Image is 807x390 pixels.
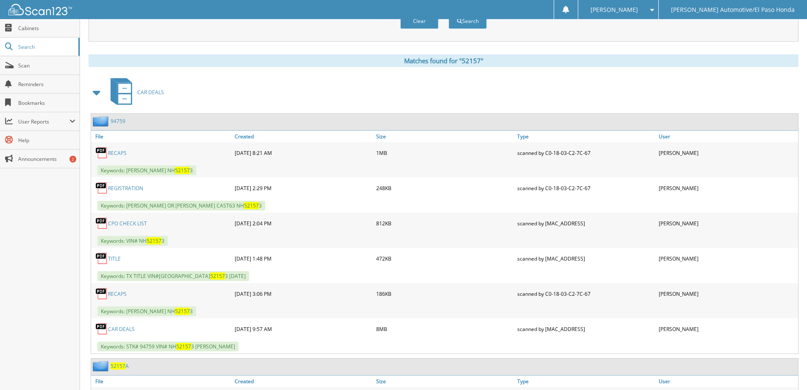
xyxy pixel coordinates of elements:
div: 8MB [374,320,516,337]
a: Type [515,376,657,387]
div: [DATE] 8:21 AM [233,144,374,161]
a: Size [374,131,516,142]
a: 94759 [111,118,125,125]
div: [DATE] 3:06 PM [233,285,374,302]
span: Keywords: STK# 94759 VIN# NH 3 [PERSON_NAME] [97,342,238,351]
div: scanned by [MAC_ADDRESS] [515,320,657,337]
div: [PERSON_NAME] [657,320,798,337]
span: 52157 [175,167,190,174]
a: CAR DEALS [105,76,164,109]
span: Keywords: VIN# NH 3 [97,236,168,246]
a: CAR DEALS [108,325,135,333]
a: TITLE [108,255,121,262]
a: Size [374,376,516,387]
div: 812KB [374,215,516,232]
span: 52157 [244,202,259,209]
div: [PERSON_NAME] [657,215,798,232]
span: Keywords: [PERSON_NAME] NH 3 [97,306,196,316]
span: Keywords: [PERSON_NAME] OR [PERSON_NAME] CAST63 NH 3 [97,201,265,210]
span: Scan [18,62,75,69]
div: scanned by [MAC_ADDRESS] [515,215,657,232]
a: RECAPS [108,290,127,297]
a: 52157A [111,362,129,370]
a: Created [233,376,374,387]
div: 1MB [374,144,516,161]
span: Keywords: TX TITLE VIN#[GEOGRAPHIC_DATA] 3 [DATE] [97,271,249,281]
span: [PERSON_NAME] Automotive/El Paso Honda [671,7,795,12]
span: 52157 [176,343,191,350]
span: Cabinets [18,25,75,32]
iframe: Chat Widget [765,349,807,390]
img: PDF.png [95,217,108,230]
a: Type [515,131,657,142]
a: User [657,376,798,387]
div: [PERSON_NAME] [657,144,798,161]
div: scanned by C0-18-03-C2-7C-67 [515,180,657,196]
button: Search [449,13,487,29]
a: Created [233,131,374,142]
span: 52157 [147,237,161,244]
a: File [91,376,233,387]
span: Announcements [18,155,75,163]
span: Search [18,43,74,51]
div: scanned by C0-18-03-C2-7C-67 [515,285,657,302]
div: 248KB [374,180,516,196]
img: PDF.png [95,182,108,194]
span: Keywords: [PERSON_NAME] NH 3 [97,166,196,175]
a: CPO CHECK LIST [108,220,147,227]
span: User Reports [18,118,69,125]
div: scanned by [MAC_ADDRESS] [515,250,657,267]
div: 2 [69,156,76,163]
div: [DATE] 1:48 PM [233,250,374,267]
img: PDF.png [95,252,108,265]
span: 52157 [210,272,225,280]
span: Reminders [18,81,75,88]
img: PDF.png [95,323,108,335]
img: folder2.png [93,116,111,126]
span: 52157 [175,308,190,315]
div: [DATE] 9:57 AM [233,320,374,337]
img: folder2.png [93,361,111,371]
img: PDF.png [95,287,108,300]
a: File [91,131,233,142]
div: 472KB [374,250,516,267]
div: [PERSON_NAME] [657,250,798,267]
div: [PERSON_NAME] [657,180,798,196]
button: Clear [400,13,438,29]
span: [PERSON_NAME] [591,7,638,12]
div: Matches found for "52157" [89,54,799,67]
span: CAR DEALS [137,89,164,96]
img: PDF.png [95,146,108,159]
span: Bookmarks [18,99,75,107]
div: [DATE] 2:04 PM [233,215,374,232]
a: RECAPS [108,149,127,157]
div: scanned by C0-18-03-C2-7C-67 [515,144,657,161]
img: scan123-logo-white.svg [8,4,72,15]
div: 186KB [374,285,516,302]
div: [PERSON_NAME] [657,285,798,302]
div: [DATE] 2:29 PM [233,180,374,196]
span: Help [18,137,75,144]
a: User [657,131,798,142]
a: REGISTRATION [108,185,143,192]
span: 52157 [111,362,125,370]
